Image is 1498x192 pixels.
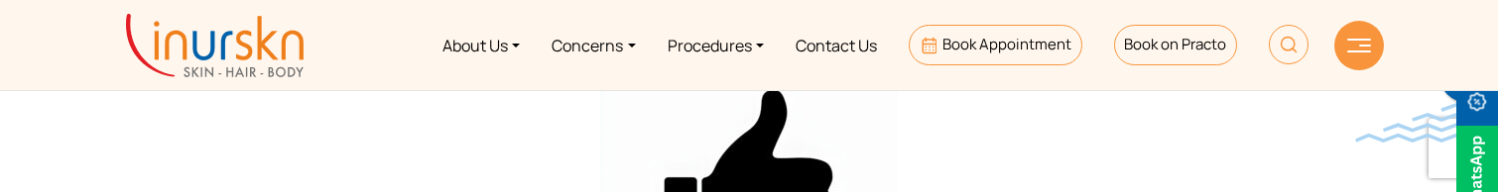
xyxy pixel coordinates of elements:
[427,8,536,82] a: About Us
[1347,39,1371,52] img: hamLine.svg
[652,8,780,82] a: Procedures
[1124,34,1226,54] span: Book on Practo
[1114,25,1237,65] a: Book on Practo
[780,8,893,82] a: Contact Us
[1269,25,1309,64] img: HeaderSearch
[909,25,1082,65] a: Book Appointment
[1355,103,1498,143] img: bluewave
[126,14,304,77] img: inurskn-logo
[942,34,1071,54] span: Book Appointment
[536,8,651,82] a: Concerns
